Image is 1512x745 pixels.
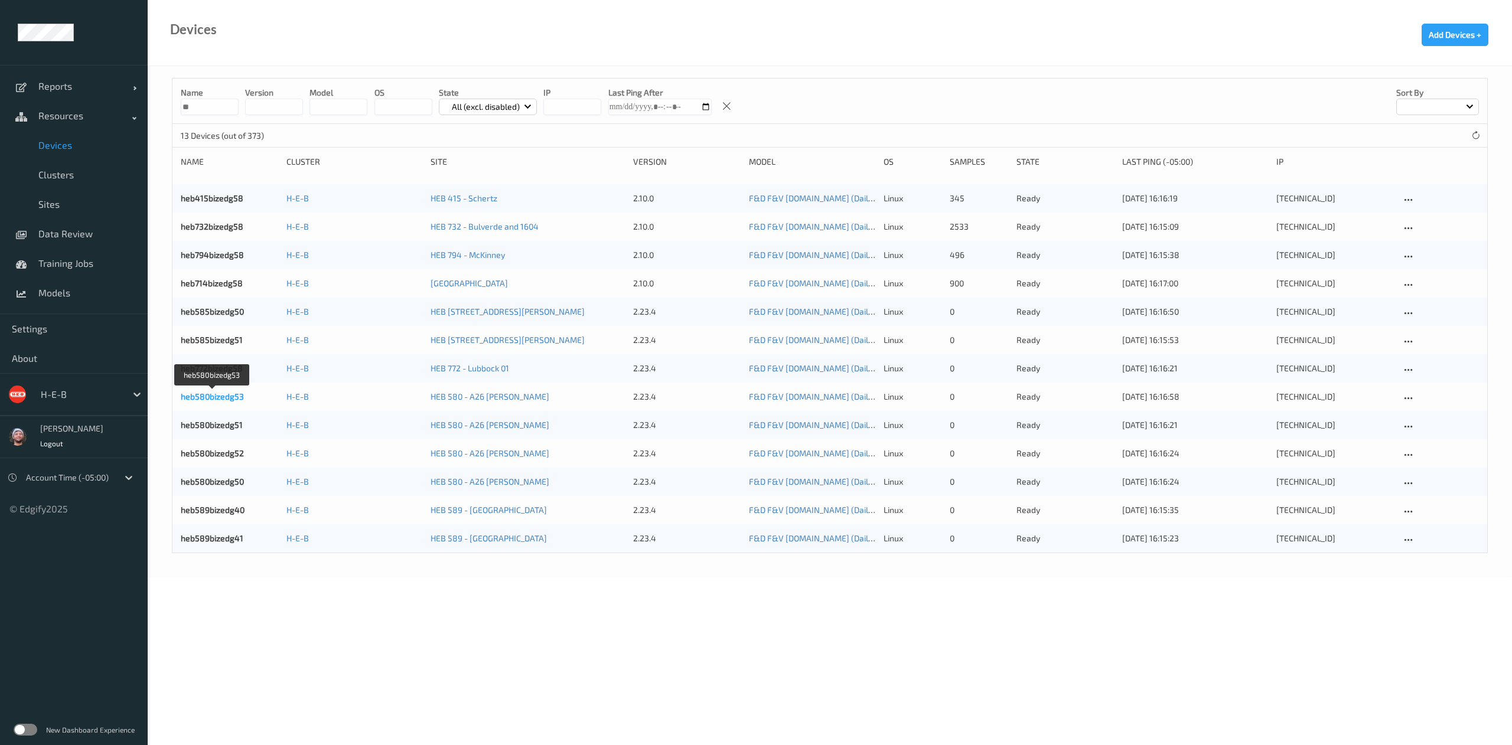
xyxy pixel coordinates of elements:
[950,532,1008,544] div: 0
[286,335,309,345] a: H-E-B
[1122,156,1268,168] div: Last Ping (-05:00)
[1276,306,1393,318] div: [TECHNICAL_ID]
[950,447,1008,459] div: 0
[749,156,875,168] div: Model
[884,192,942,204] p: linux
[286,476,309,486] a: H-E-B
[1016,221,1114,233] p: ready
[749,193,1011,203] a: F&D F&V [DOMAIN_NAME] (Daily) [DATE] 16:30 [DATE] 16:30 Auto Save
[286,193,309,203] a: H-E-B
[749,533,1011,543] a: F&D F&V [DOMAIN_NAME] (Daily) [DATE] 16:30 [DATE] 16:30 Auto Save
[1276,391,1393,403] div: [TECHNICAL_ID]
[1016,306,1114,318] p: ready
[1276,192,1393,204] div: [TECHNICAL_ID]
[749,278,1011,288] a: F&D F&V [DOMAIN_NAME] (Daily) [DATE] 16:30 [DATE] 16:30 Auto Save
[749,476,1011,486] a: F&D F&V [DOMAIN_NAME] (Daily) [DATE] 16:30 [DATE] 16:30 Auto Save
[374,87,432,99] p: OS
[1276,504,1393,516] div: [TECHNICAL_ID]
[749,391,1011,401] a: F&D F&V [DOMAIN_NAME] (Daily) [DATE] 16:30 [DATE] 16:30 Auto Save
[1122,362,1268,374] div: [DATE] 16:16:21
[1276,476,1393,488] div: [TECHNICAL_ID]
[286,250,309,260] a: H-E-B
[1276,362,1393,374] div: [TECHNICAL_ID]
[1016,419,1114,431] p: ready
[431,306,585,316] a: HEB [STREET_ADDRESS][PERSON_NAME]
[633,221,740,233] div: 2.10.0
[1016,476,1114,488] p: ready
[1016,192,1114,204] p: ready
[431,278,508,288] a: [GEOGRAPHIC_DATA]
[1276,156,1393,168] div: ip
[884,476,942,488] p: linux
[884,306,942,318] p: linux
[749,505,1011,515] a: F&D F&V [DOMAIN_NAME] (Daily) [DATE] 16:30 [DATE] 16:30 Auto Save
[181,420,243,430] a: heb580bizedg51
[749,306,1011,316] a: F&D F&V [DOMAIN_NAME] (Daily) [DATE] 16:30 [DATE] 16:30 Auto Save
[1122,419,1268,431] div: [DATE] 16:16:21
[1122,221,1268,233] div: [DATE] 16:15:09
[431,448,549,458] a: HEB 580 - A26 [PERSON_NAME]
[1016,504,1114,516] p: ready
[1276,249,1393,261] div: [TECHNICAL_ID]
[1122,476,1268,488] div: [DATE] 16:16:24
[950,334,1008,346] div: 0
[181,391,244,401] a: heb580bizedg53
[950,192,1008,204] div: 345
[950,306,1008,318] div: 0
[181,221,243,231] a: heb732bizedg58
[431,476,549,486] a: HEB 580 - A26 [PERSON_NAME]
[1396,87,1479,99] p: Sort by
[286,221,309,231] a: H-E-B
[633,391,740,403] div: 2.23.4
[431,221,539,231] a: HEB 732 - Bulverde and 1604
[286,156,423,168] div: Cluster
[1276,532,1393,544] div: [TECHNICAL_ID]
[950,504,1008,516] div: 0
[286,306,309,316] a: H-E-B
[633,447,740,459] div: 2.23.4
[608,87,712,99] p: Last Ping After
[1016,532,1114,544] p: ready
[633,334,740,346] div: 2.23.4
[633,249,740,261] div: 2.10.0
[1122,277,1268,289] div: [DATE] 16:17:00
[633,504,740,516] div: 2.23.4
[1122,504,1268,516] div: [DATE] 16:15:35
[309,87,367,99] p: model
[431,505,547,515] a: HEB 589 - [GEOGRAPHIC_DATA]
[633,532,740,544] div: 2.23.4
[749,448,1011,458] a: F&D F&V [DOMAIN_NAME] (Daily) [DATE] 16:30 [DATE] 16:30 Auto Save
[181,156,278,168] div: Name
[1276,447,1393,459] div: [TECHNICAL_ID]
[1016,362,1114,374] p: ready
[1276,334,1393,346] div: [TECHNICAL_ID]
[950,156,1008,168] div: Samples
[431,156,625,168] div: Site
[749,250,1011,260] a: F&D F&V [DOMAIN_NAME] (Daily) [DATE] 16:30 [DATE] 16:30 Auto Save
[1122,532,1268,544] div: [DATE] 16:15:23
[431,250,505,260] a: HEB 794 - McKinney
[633,419,740,431] div: 2.23.4
[1122,249,1268,261] div: [DATE] 16:15:38
[884,504,942,516] p: linux
[1122,391,1268,403] div: [DATE] 16:16:58
[1016,277,1114,289] p: ready
[286,363,309,373] a: H-E-B
[950,362,1008,374] div: 0
[431,391,549,401] a: HEB 580 - A26 [PERSON_NAME]
[1122,192,1268,204] div: [DATE] 16:16:19
[181,250,244,260] a: heb794bizedg58
[181,306,244,316] a: heb585bizedg50
[1016,334,1114,346] p: ready
[181,193,243,203] a: heb415bizedg58
[884,362,942,374] p: linux
[950,391,1008,403] div: 0
[286,448,309,458] a: H-E-B
[884,391,942,403] p: linux
[1422,24,1488,46] button: Add Devices +
[431,420,549,430] a: HEB 580 - A26 [PERSON_NAME]
[950,476,1008,488] div: 0
[950,249,1008,261] div: 496
[448,101,524,113] p: All (excl. disabled)
[1276,419,1393,431] div: [TECHNICAL_ID]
